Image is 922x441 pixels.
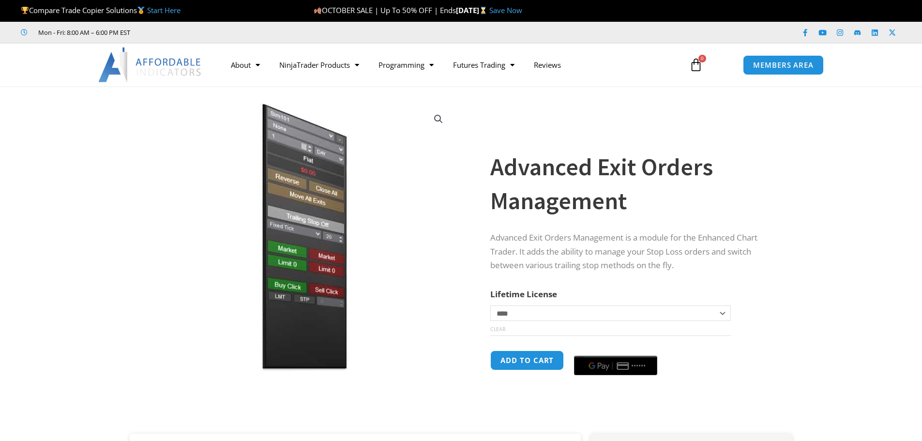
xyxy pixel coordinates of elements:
a: View full-screen image gallery [430,110,447,128]
p: Advanced Exit Orders Management is a module for the Enhanced Chart Trader. It adds the ability to... [490,231,773,273]
a: NinjaTrader Products [270,54,369,76]
a: Reviews [524,54,571,76]
img: 🥇 [137,7,145,14]
a: Clear options [490,326,505,333]
nav: Menu [221,54,678,76]
button: Add to cart [490,350,564,370]
a: Futures Trading [443,54,524,76]
span: OCTOBER SALE | Up To 50% OFF | Ends [314,5,456,15]
text: •••••• [632,363,646,369]
span: MEMBERS AREA [753,61,814,69]
a: Start Here [147,5,181,15]
a: Save Now [489,5,522,15]
img: LogoAI | Affordable Indicators – NinjaTrader [98,47,202,82]
iframe: Secure payment input frame [572,349,659,350]
a: About [221,54,270,76]
img: 🏆 [21,7,29,14]
img: AdvancedStopLossMgmt [143,103,454,371]
iframe: Customer reviews powered by Trustpilot [144,28,289,37]
span: Compare Trade Copier Solutions [21,5,181,15]
a: 0 [675,51,717,79]
strong: [DATE] [456,5,489,15]
span: Mon - Fri: 8:00 AM – 6:00 PM EST [36,27,130,38]
a: Programming [369,54,443,76]
img: 🍂 [314,7,321,14]
img: ⌛ [480,7,487,14]
h1: Advanced Exit Orders Management [490,150,773,218]
span: 0 [698,55,706,62]
button: Buy with GPay [574,356,657,375]
label: Lifetime License [490,289,557,300]
a: MEMBERS AREA [743,55,824,75]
